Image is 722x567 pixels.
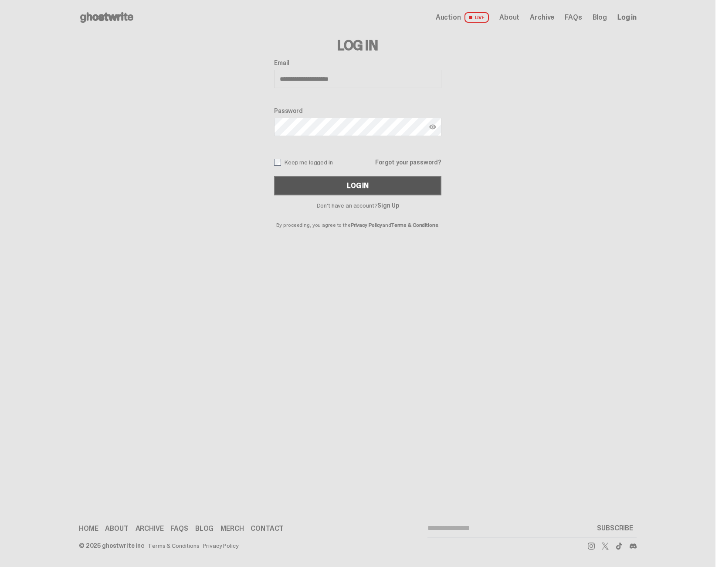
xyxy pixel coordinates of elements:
a: Archive [530,14,554,21]
div: © 2025 ghostwrite inc [79,543,144,549]
button: SUBSCRIBE [593,519,637,537]
img: Show password [429,123,436,130]
a: Home [79,525,98,532]
a: FAQs [565,14,582,21]
p: Don't have an account? [274,202,441,208]
a: Terms & Conditions [391,222,438,229]
a: Log in [617,14,637,21]
input: Keep me logged in [274,159,281,166]
h3: Log In [274,38,441,52]
a: Blog [593,14,607,21]
button: Log In [274,176,441,195]
a: About [105,525,128,532]
label: Keep me logged in [274,159,333,166]
a: Merch [220,525,244,532]
a: Sign Up [377,202,399,209]
label: Password [274,107,441,114]
a: FAQs [170,525,188,532]
a: Terms & Conditions [148,543,199,549]
label: Email [274,59,441,66]
a: Contact [251,525,284,532]
div: Log In [347,182,369,189]
span: LIVE [464,12,489,23]
a: Blog [195,525,214,532]
span: Auction [436,14,461,21]
a: Archive [136,525,164,532]
a: Privacy Policy [351,222,382,229]
p: By proceeding, you agree to the and . [274,208,441,228]
a: Auction LIVE [436,12,489,23]
a: About [499,14,519,21]
a: Forgot your password? [375,159,441,165]
a: Privacy Policy [203,543,239,549]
